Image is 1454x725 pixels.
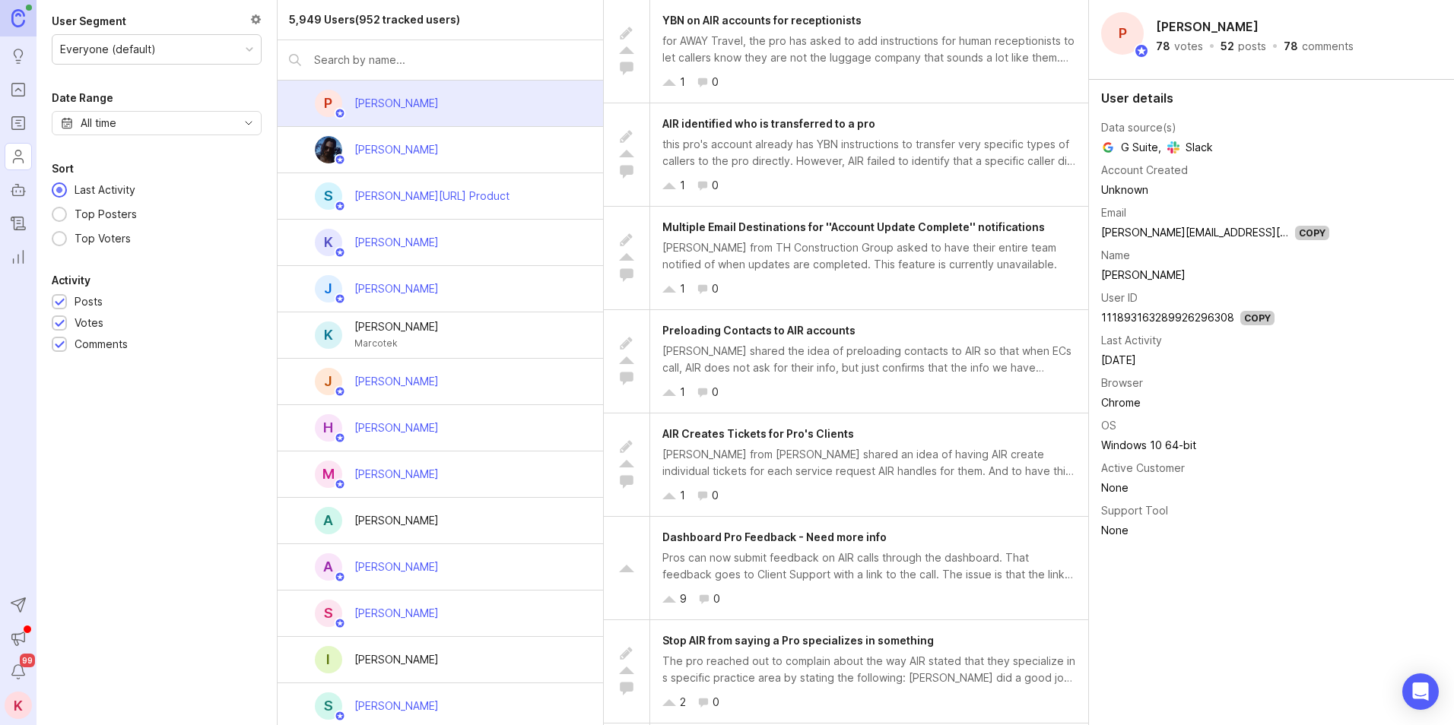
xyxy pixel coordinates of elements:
[5,109,32,137] a: Roadmaps
[5,625,32,652] button: Announcements
[1156,41,1170,52] div: 78
[1101,393,1329,413] td: Chrome
[52,89,113,107] div: Date Range
[354,605,439,622] div: [PERSON_NAME]
[662,136,1076,169] div: this pro's account already has YBN instructions to transfer very specific types of callers to the...
[5,143,32,170] a: Users
[604,310,1088,413] a: Preloading Contacts to AIR accounts[PERSON_NAME] shared the idea of preloading contacts to AIR so...
[662,220,1045,233] span: Multiple Email Destinations for ''Account Update Complete'' notifications
[1295,226,1329,240] div: Copy
[354,188,510,204] div: [PERSON_NAME][URL] Product
[680,694,686,711] div: 2
[662,634,934,647] span: Stop AIR from saying a Pro specializes in something
[1101,162,1188,179] div: Account Created
[680,590,687,607] div: 9
[75,293,103,310] div: Posts
[289,11,460,28] div: 5,949 Users (952 tracked users)
[662,653,1076,686] div: The pro reached out to complain about the way AIR stated that they specialize in s specific pract...
[1101,182,1329,198] div: Unknown
[354,419,439,436] div: [PERSON_NAME]
[1101,12,1144,55] div: P
[315,321,342,349] div: K
[354,141,439,158] div: [PERSON_NAME]
[315,507,342,534] div: A
[1208,41,1216,52] div: ·
[354,512,439,529] div: [PERSON_NAME]
[713,590,720,607] div: 0
[712,384,719,400] div: 0
[334,432,345,444] img: member badge
[60,41,156,58] div: Everyone (default)
[334,154,345,166] img: member badge
[1134,43,1149,59] img: member badge
[315,414,342,442] div: H
[1101,417,1116,434] div: OS
[680,177,685,194] div: 1
[314,52,592,68] input: Search by name...
[604,207,1088,310] a: Multiple Email Destinations for ''Account Update Complete'' notifications[PERSON_NAME] from TH Co...
[67,182,143,198] div: Last Activity
[680,280,685,297] div: 1
[354,335,439,352] div: Marcotek
[662,446,1076,480] div: [PERSON_NAME] from [PERSON_NAME] shared an idea of having AIR create individual tickets for each ...
[1101,265,1329,285] td: [PERSON_NAME]
[1174,41,1203,52] div: votes
[237,117,261,129] svg: toggle icon
[67,206,144,223] div: Top Posters
[354,698,439,714] div: [PERSON_NAME]
[5,692,32,719] button: K
[315,368,342,395] div: J
[334,108,345,119] img: member badge
[354,651,439,668] div: [PERSON_NAME]
[604,413,1088,517] a: AIR Creates Tickets for Pro's Clients[PERSON_NAME] from [PERSON_NAME] shared an idea of having AI...
[662,549,1076,583] div: Pros can now submit feedback on AIR calls through the dashboard. That feedback goes to Client Sup...
[315,229,342,256] div: K
[315,692,342,720] div: S
[315,600,342,627] div: S
[315,461,342,488] div: M
[1101,375,1143,391] div: Browser
[1101,247,1130,264] div: Name
[354,234,439,251] div: [PERSON_NAME]
[662,343,1076,376] div: [PERSON_NAME] shared the idea of preloading contacts to AIR so that when ECs call, AIR does not a...
[315,90,342,117] div: P
[334,386,345,397] img: member badge
[315,646,342,673] div: I
[713,694,719,711] div: 0
[662,33,1076,66] div: for AWAY Travel, the pro has asked to add instructions for human receptionists to let callers kno...
[1238,41,1266,52] div: posts
[354,466,439,483] div: [PERSON_NAME]
[52,160,74,178] div: Sort
[315,275,342,302] div: J
[315,182,342,210] div: S
[75,315,103,331] div: Votes
[20,654,35,667] span: 99
[1240,311,1275,325] div: Copy
[1101,141,1115,154] img: Google logo
[1101,353,1136,366] time: [DATE]
[712,177,719,194] div: 0
[354,280,439,297] div: [PERSON_NAME]
[1101,502,1168,519] div: Support Tool
[712,487,719,504] div: 0
[5,43,32,70] a: Ideas
[1101,332,1162,349] div: Last Activity
[52,271,90,290] div: Activity
[334,711,345,722] img: member badge
[315,136,342,163] img: Tim Fischer
[1221,41,1234,52] div: 52
[680,74,685,90] div: 1
[662,427,854,440] span: AIR Creates Tickets for Pro's Clients
[1284,41,1298,52] div: 78
[1101,204,1126,221] div: Email
[662,530,887,543] span: Dashboard Pro Feedback - Need more info
[662,324,856,337] span: Preloading Contacts to AIR accounts
[67,230,138,247] div: Top Voters
[334,618,345,629] img: member badge
[334,201,345,212] img: member badge
[1101,522,1329,539] div: None
[11,9,25,27] img: Canny Home
[662,14,862,27] span: YBN on AIR accounts for receptionists
[1167,139,1213,156] span: Slack
[1101,435,1329,455] td: Windows 10 64-bit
